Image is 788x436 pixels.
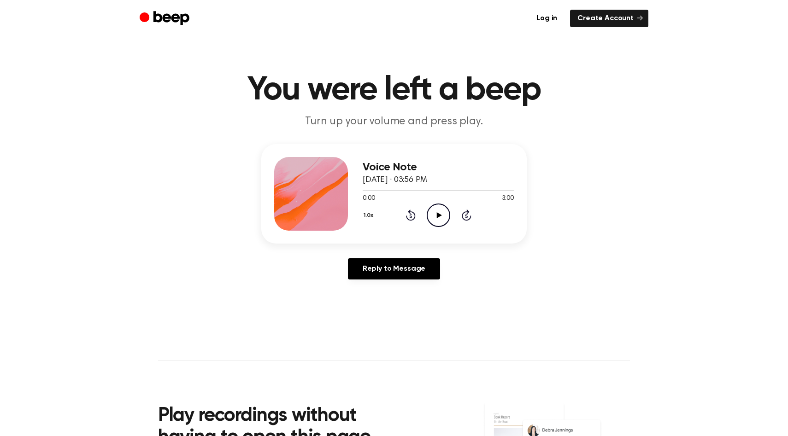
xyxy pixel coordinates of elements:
[363,176,427,184] span: [DATE] · 03:56 PM
[570,10,648,27] a: Create Account
[502,194,514,203] span: 3:00
[363,161,514,174] h3: Voice Note
[140,10,192,28] a: Beep
[529,10,565,27] a: Log in
[158,74,630,107] h1: You were left a beep
[363,208,377,223] button: 1.0x
[348,258,440,279] a: Reply to Message
[217,114,571,129] p: Turn up your volume and press play.
[363,194,375,203] span: 0:00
